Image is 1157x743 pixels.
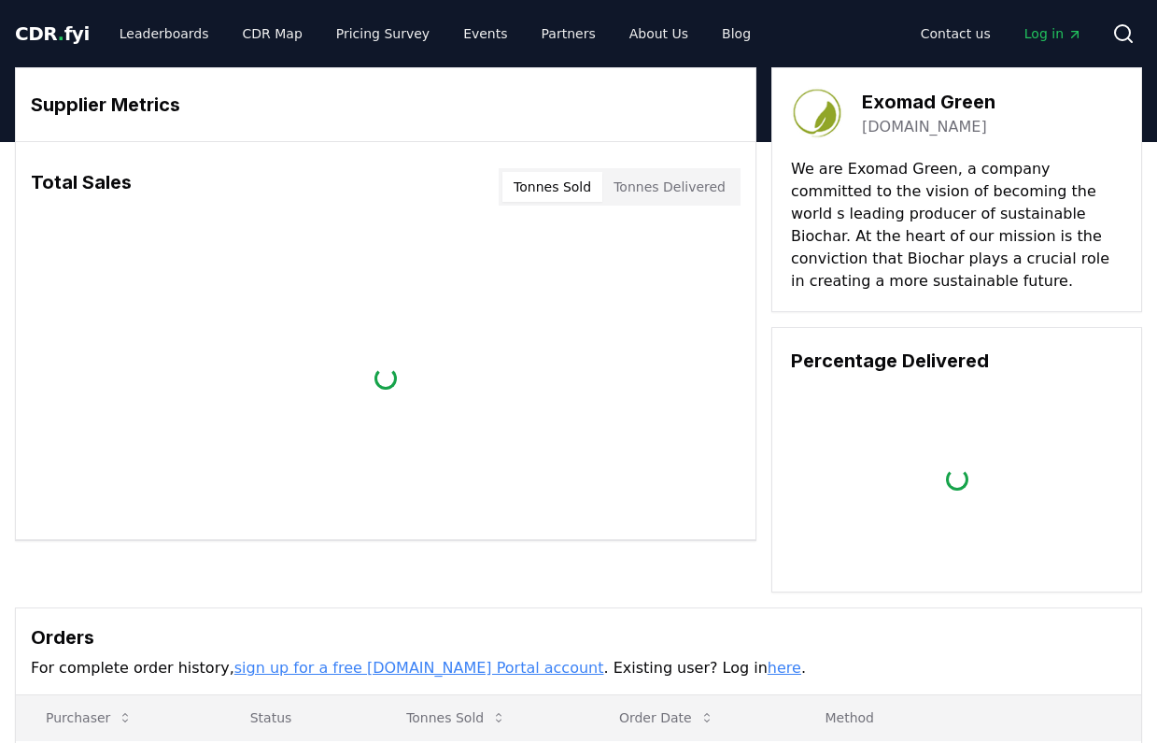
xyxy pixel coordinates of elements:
a: Leaderboards [105,17,224,50]
div: loading [944,467,968,492]
button: Tonnes Delivered [602,172,737,202]
a: here [768,659,801,677]
button: Purchaser [31,699,148,736]
a: Blog [707,17,766,50]
nav: Main [906,17,1097,50]
h3: Orders [31,623,1126,651]
nav: Main [105,17,766,50]
h3: Exomad Green [862,88,995,116]
h3: Total Sales [31,168,132,206]
a: CDR Map [228,17,317,50]
h3: Supplier Metrics [31,91,741,119]
a: sign up for a free [DOMAIN_NAME] Portal account [234,659,604,677]
a: Events [448,17,522,50]
a: CDR.fyi [15,21,90,47]
p: We are Exomad Green, a company committed to the vision of becoming the world s leading producer o... [791,158,1122,293]
p: Method [811,708,1127,727]
span: CDR fyi [15,22,90,45]
span: . [58,22,64,45]
div: loading [374,365,398,390]
button: Tonnes Sold [502,172,602,202]
button: Order Date [604,699,729,736]
a: Partners [527,17,611,50]
h3: Percentage Delivered [791,347,1122,375]
p: Status [235,708,361,727]
p: For complete order history, . Existing user? Log in . [31,657,1126,679]
a: About Us [614,17,703,50]
img: Exomad Green-logo [791,87,843,139]
button: Tonnes Sold [391,699,521,736]
span: Log in [1024,24,1082,43]
a: Contact us [906,17,1006,50]
a: [DOMAIN_NAME] [862,116,987,138]
a: Log in [1009,17,1097,50]
a: Pricing Survey [321,17,444,50]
